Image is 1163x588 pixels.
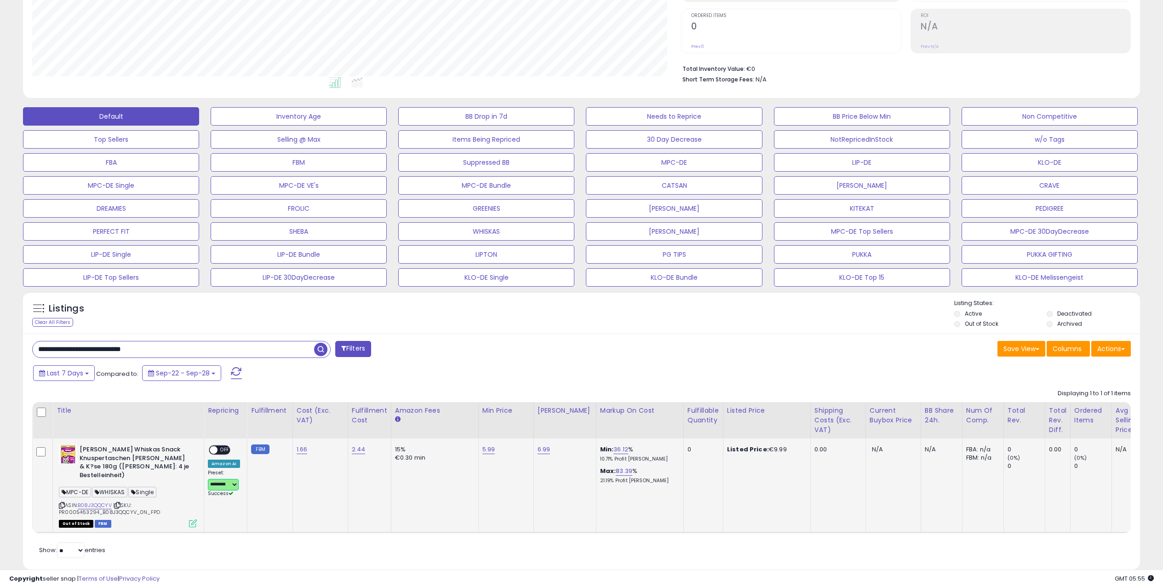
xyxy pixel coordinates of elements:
[211,199,387,218] button: FROLIC
[1053,344,1082,353] span: Columns
[208,406,243,415] div: Repricing
[756,75,767,84] span: N/A
[962,107,1138,126] button: Non Competitive
[962,245,1138,264] button: PUKKA GIFTING
[398,130,574,149] button: Items Being Repriced
[59,503,65,508] i: Click to copy
[682,63,1124,74] li: €0
[966,454,997,462] div: FBM: n/a
[600,445,676,462] div: %
[538,445,550,454] a: 6.99
[586,199,762,218] button: [PERSON_NAME]
[482,406,530,415] div: Min Price
[600,445,614,454] b: Min:
[1057,310,1092,317] label: Deactivated
[966,406,1000,425] div: Num of Comp.
[682,65,745,73] b: Total Inventory Value:
[211,130,387,149] button: Selling @ Max
[586,245,762,264] button: PG TIPS
[962,176,1138,195] button: CRAVE
[774,268,950,287] button: KLO-DE Top 15
[59,502,160,515] span: | SKU: PR0005463294_B08J3QQCYV_0N_FPD
[600,406,680,415] div: Markup on Cost
[872,445,883,454] span: N/A
[59,487,91,497] span: MPC-DE
[395,415,401,424] small: Amazon Fees.
[251,406,288,415] div: Fulfillment
[208,460,240,468] div: Amazon AI
[57,406,200,415] div: Title
[965,310,982,317] label: Active
[962,199,1138,218] button: PEDIGREE
[586,176,762,195] button: CATSAN
[925,406,958,425] div: BB Share 24h.
[398,245,574,264] button: LIPTON
[49,302,84,315] h5: Listings
[1008,462,1045,470] div: 0
[33,365,95,381] button: Last 7 Days
[128,487,156,497] span: Single
[774,222,950,241] button: MPC-DE Top Sellers
[211,176,387,195] button: MPC-DE VE's
[23,222,199,241] button: PERFECT FIT
[921,21,1130,34] h2: N/A
[1074,445,1111,454] div: 0
[23,199,199,218] button: DREAMIES
[1074,406,1108,425] div: Ordered Items
[586,222,762,241] button: [PERSON_NAME]
[23,153,199,172] button: FBA
[921,44,939,49] small: Prev: N/A
[208,470,240,497] div: Preset:
[600,467,616,475] b: Max:
[23,107,199,126] button: Default
[774,176,950,195] button: [PERSON_NAME]
[211,222,387,241] button: SHEBA
[774,245,950,264] button: PUKKA
[1008,445,1045,454] div: 0
[1049,406,1066,435] div: Total Rev. Diff.
[352,445,366,454] a: 2.44
[962,268,1138,287] button: KLO-DE Melissengeist
[47,369,83,378] span: Last 7 Days
[966,445,997,454] div: FBA: n/a
[398,153,574,172] button: Suppressed BB
[727,445,769,454] b: Listed Price:
[586,268,762,287] button: KLO-DE Bundle
[218,446,232,454] span: OFF
[251,444,269,454] small: FBM
[211,107,387,126] button: Inventory Age
[1116,445,1146,454] div: N/A
[297,406,344,425] div: Cost (Exc. VAT)
[92,487,127,497] span: WHISKAS
[39,546,105,554] span: Show: entries
[398,199,574,218] button: GREENIES
[727,406,807,415] div: Listed Price
[682,75,754,83] b: Short Term Storage Fees:
[600,478,676,484] p: 21.19% Profit [PERSON_NAME]
[691,21,901,34] h2: 0
[965,320,998,328] label: Out of Stock
[95,520,111,528] span: FBM
[23,268,199,287] button: LIP-DE Top Sellers
[297,445,308,454] a: 1.66
[1074,454,1087,461] small: (0%)
[596,402,683,438] th: The percentage added to the cost of goods (COGS) that forms the calculator for Min & Max prices.
[538,406,592,415] div: [PERSON_NAME]
[586,107,762,126] button: Needs to Reprice
[600,467,676,484] div: %
[774,130,950,149] button: NotRepricedInStock
[1049,445,1063,454] div: 0.00
[586,153,762,172] button: MPC-DE
[1008,406,1041,425] div: Total Rev.
[586,130,762,149] button: 30 Day Decrease
[23,176,199,195] button: MPC-DE Single
[96,369,138,378] span: Compared to:
[23,245,199,264] button: LIP-DE Single
[80,445,191,482] b: [PERSON_NAME] Whiskas Snack Knuspertaschen [PERSON_NAME] & K?se 180g ([PERSON_NAME]: 4 je Bestell...
[9,575,160,583] div: seller snap | |
[727,445,803,454] div: €9.99
[352,406,387,425] div: Fulfillment Cost
[925,445,955,454] div: N/A
[1115,574,1154,583] span: 2025-10-6 05:55 GMT
[774,153,950,172] button: LIP-DE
